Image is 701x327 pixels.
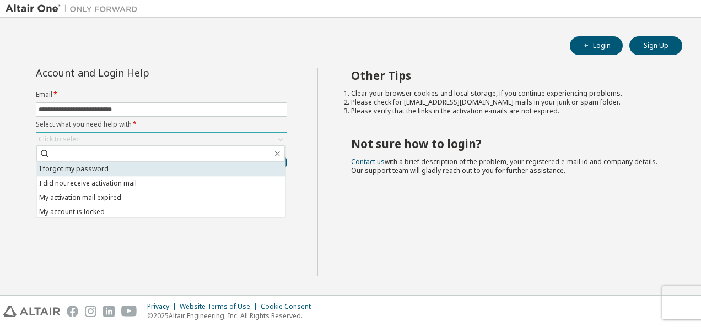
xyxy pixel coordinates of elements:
[103,306,115,317] img: linkedin.svg
[351,68,663,83] h2: Other Tips
[39,135,82,144] div: Click to select
[351,89,663,98] li: Clear your browser cookies and local storage, if you continue experiencing problems.
[85,306,96,317] img: instagram.svg
[351,98,663,107] li: Please check for [EMAIL_ADDRESS][DOMAIN_NAME] mails in your junk or spam folder.
[180,302,261,311] div: Website Terms of Use
[36,90,287,99] label: Email
[351,157,385,166] a: Contact us
[351,137,663,151] h2: Not sure how to login?
[147,302,180,311] div: Privacy
[36,120,287,129] label: Select what you need help with
[36,162,285,176] li: I forgot my password
[570,36,623,55] button: Login
[3,306,60,317] img: altair_logo.svg
[36,133,287,146] div: Click to select
[36,68,237,77] div: Account and Login Help
[261,302,317,311] div: Cookie Consent
[121,306,137,317] img: youtube.svg
[351,107,663,116] li: Please verify that the links in the activation e-mails are not expired.
[67,306,78,317] img: facebook.svg
[6,3,143,14] img: Altair One
[629,36,682,55] button: Sign Up
[147,311,317,320] p: © 2025 Altair Engineering, Inc. All Rights Reserved.
[351,157,657,175] span: with a brief description of the problem, your registered e-mail id and company details. Our suppo...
